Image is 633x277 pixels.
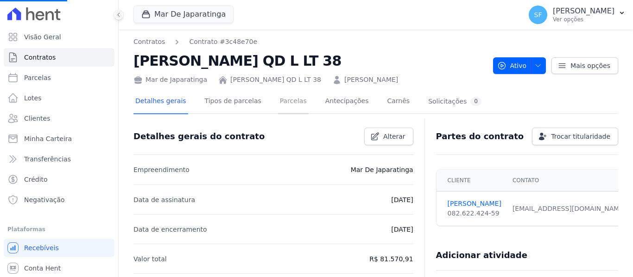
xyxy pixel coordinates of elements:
a: Detalhes gerais [133,90,188,114]
a: Contratos [4,48,114,67]
span: Visão Geral [24,32,61,42]
div: Solicitações [428,97,481,106]
span: Minha Carteira [24,134,72,143]
a: Crédito [4,170,114,189]
span: Clientes [24,114,50,123]
div: 082.622.424-59 [448,209,501,218]
span: Crédito [24,175,48,184]
span: Mais opções [570,61,610,70]
span: SF [534,12,542,18]
a: Minha Carteira [4,129,114,148]
div: 0 [470,97,481,106]
span: Contratos [24,53,56,62]
a: Transferências [4,150,114,168]
div: Plataformas [7,224,111,235]
p: [DATE] [391,194,413,205]
span: Conta Hent [24,264,61,273]
a: Clientes [4,109,114,128]
a: Recebíveis [4,239,114,257]
a: Alterar [364,128,413,145]
h3: Partes do contrato [436,131,524,142]
th: Cliente [437,170,507,191]
a: Trocar titularidade [532,128,618,145]
a: Contrato #3c48e70e [189,37,257,47]
th: Contato [507,170,632,191]
span: Negativação [24,195,65,204]
a: [PERSON_NAME] QD L LT 38 [230,75,321,85]
p: Data de assinatura [133,194,195,205]
span: Alterar [383,132,405,141]
a: Contratos [133,37,165,47]
a: Solicitações0 [426,90,483,114]
div: Mar de Japaratinga [133,75,207,85]
a: [PERSON_NAME] [344,75,398,85]
a: Antecipações [323,90,371,114]
h3: Detalhes gerais do contrato [133,131,265,142]
span: Lotes [24,93,42,103]
p: Mar De Japaratinga [351,164,413,175]
p: Ver opções [553,16,614,23]
p: [PERSON_NAME] [553,6,614,16]
span: Recebíveis [24,243,59,252]
span: Trocar titularidade [551,132,610,141]
p: Valor total [133,253,167,265]
p: Empreendimento [133,164,190,175]
div: [EMAIL_ADDRESS][DOMAIN_NAME] [513,204,626,214]
h3: Adicionar atividade [436,250,527,261]
a: Parcelas [4,68,114,87]
a: Parcelas [278,90,309,114]
span: Ativo [497,57,527,74]
a: Lotes [4,89,114,107]
h2: [PERSON_NAME] QD L LT 38 [133,50,486,71]
button: Ativo [493,57,546,74]
span: Parcelas [24,73,51,82]
a: Carnês [385,90,411,114]
button: SF [PERSON_NAME] Ver opções [521,2,633,28]
a: Tipos de parcelas [203,90,263,114]
a: [PERSON_NAME] [448,199,501,209]
p: [DATE] [391,224,413,235]
p: Data de encerramento [133,224,207,235]
p: R$ 81.570,91 [369,253,413,265]
span: Transferências [24,154,71,164]
nav: Breadcrumb [133,37,486,47]
button: Mar De Japaratinga [133,6,234,23]
nav: Breadcrumb [133,37,257,47]
a: Negativação [4,191,114,209]
a: Visão Geral [4,28,114,46]
a: Mais opções [551,57,618,74]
